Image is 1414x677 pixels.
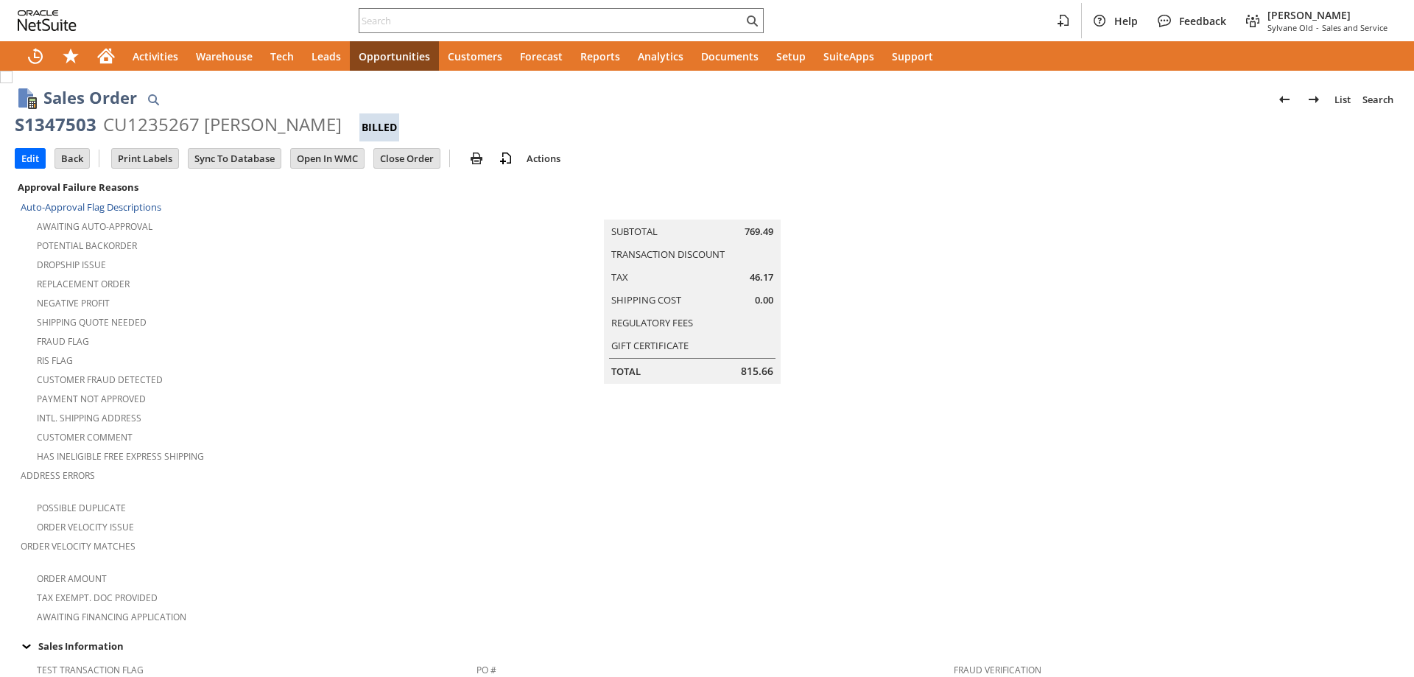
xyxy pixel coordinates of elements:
[187,41,261,71] a: Warehouse
[755,293,773,307] span: 0.00
[27,47,44,65] svg: Recent Records
[261,41,303,71] a: Tech
[37,450,204,463] a: Has Ineligible Free Express Shipping
[133,49,178,63] span: Activities
[883,41,942,71] a: Support
[15,636,1399,656] td: Sales Information
[350,41,439,71] a: Opportunities
[823,49,874,63] span: SuiteApps
[37,239,137,252] a: Potential Backorder
[15,113,96,136] div: S1347503
[37,592,158,604] a: Tax Exempt. Doc Provided
[767,41,815,71] a: Setup
[741,364,773,379] span: 815.66
[359,113,399,141] div: Billed
[15,636,1393,656] div: Sales Information
[1179,14,1226,28] span: Feedback
[520,49,563,63] span: Forecast
[692,41,767,71] a: Documents
[15,149,45,168] input: Edit
[21,540,136,553] a: Order Velocity Matches
[1329,88,1357,111] a: List
[291,149,364,168] input: Open In WMC
[511,41,571,71] a: Forecast
[37,393,146,405] a: Payment not approved
[312,49,341,63] span: Leads
[270,49,294,63] span: Tech
[815,41,883,71] a: SuiteApps
[629,41,692,71] a: Analytics
[892,49,933,63] span: Support
[1267,22,1313,33] span: Sylvane Old
[37,373,163,386] a: Customer Fraud Detected
[476,664,496,676] a: PO #
[37,664,144,676] a: Test Transaction Flag
[1305,91,1323,108] img: Next
[103,113,342,136] div: CU1235267 [PERSON_NAME]
[611,316,693,329] a: Regulatory Fees
[776,49,806,63] span: Setup
[18,41,53,71] a: Recent Records
[37,412,141,424] a: Intl. Shipping Address
[1322,22,1387,33] span: Sales and Service
[37,502,126,514] a: Possible Duplicate
[37,431,133,443] a: Customer Comment
[359,49,430,63] span: Opportunities
[37,335,89,348] a: Fraud Flag
[359,12,743,29] input: Search
[468,150,485,167] img: print.svg
[18,10,77,31] svg: logo
[439,41,511,71] a: Customers
[497,150,515,167] img: add-record.svg
[21,469,95,482] a: Address Errors
[37,297,110,309] a: Negative Profit
[88,41,124,71] a: Home
[37,316,147,329] a: Shipping Quote Needed
[97,47,115,65] svg: Home
[15,178,471,197] div: Approval Failure Reasons
[21,200,161,214] a: Auto-Approval Flag Descriptions
[1114,14,1138,28] span: Help
[37,572,107,585] a: Order Amount
[303,41,350,71] a: Leads
[611,365,641,378] a: Total
[611,270,628,284] a: Tax
[1276,91,1293,108] img: Previous
[954,664,1041,676] a: Fraud Verification
[189,149,281,168] input: Sync To Database
[580,49,620,63] span: Reports
[521,152,566,165] a: Actions
[37,259,106,271] a: Dropship Issue
[144,91,162,108] img: Quick Find
[604,196,781,220] caption: Summary
[638,49,683,63] span: Analytics
[37,278,130,290] a: Replacement Order
[611,225,658,238] a: Subtotal
[1357,88,1399,111] a: Search
[53,41,88,71] div: Shortcuts
[611,339,689,352] a: Gift Certificate
[374,149,440,168] input: Close Order
[611,293,681,306] a: Shipping Cost
[1267,8,1387,22] span: [PERSON_NAME]
[37,521,134,533] a: Order Velocity Issue
[750,270,773,284] span: 46.17
[124,41,187,71] a: Activities
[37,220,152,233] a: Awaiting Auto-Approval
[1316,22,1319,33] span: -
[37,611,186,623] a: Awaiting Financing Application
[448,49,502,63] span: Customers
[55,149,89,168] input: Back
[37,354,73,367] a: RIS flag
[62,47,80,65] svg: Shortcuts
[196,49,253,63] span: Warehouse
[112,149,178,168] input: Print Labels
[745,225,773,239] span: 769.49
[743,12,761,29] svg: Search
[701,49,759,63] span: Documents
[611,248,725,261] a: Transaction Discount
[571,41,629,71] a: Reports
[43,85,137,110] h1: Sales Order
